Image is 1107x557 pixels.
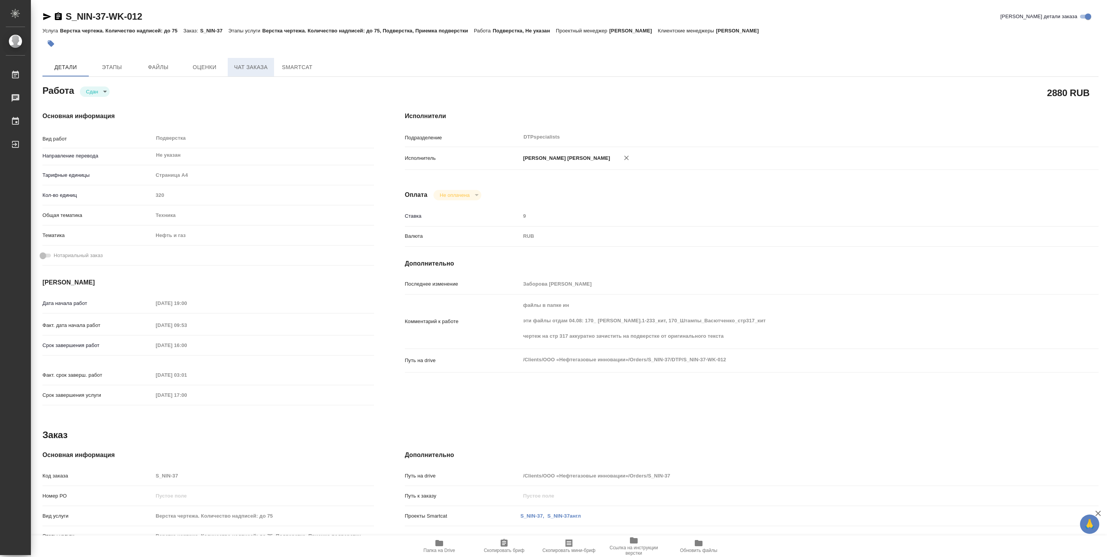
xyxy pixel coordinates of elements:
p: Верстка чертежа. Количество надписей: до 75, Подверстка, Приемка подверстки [262,28,474,34]
p: Этапы услуги [42,532,153,540]
button: Скопировать ссылку для ЯМессенджера [42,12,52,21]
p: Кол-во единиц [42,191,153,199]
p: Комментарий к работе [405,318,521,325]
p: Тарифные единицы [42,171,153,179]
button: Удалить исполнителя [618,149,635,166]
p: Дата начала работ [42,300,153,307]
h4: [PERSON_NAME] [42,278,374,287]
textarea: файлы в папке ин эти файлы отдам 04.08: 170_ [PERSON_NAME].1-233_кит, 170_Штампы_Васютченко_стр31... [520,299,1041,343]
input: Пустое поле [153,340,220,351]
p: Общая тематика [42,212,153,219]
p: Заказ: [183,28,200,34]
p: Тематика [42,232,153,239]
h2: Работа [42,83,74,97]
input: Пустое поле [153,470,374,481]
span: Оценки [186,63,223,72]
button: Скопировать ссылку [54,12,63,21]
h4: Дополнительно [405,450,1099,460]
h2: 2880 RUB [1047,86,1090,99]
div: RUB [520,230,1041,243]
span: SmartCat [279,63,316,72]
p: Номер РО [42,492,153,500]
h2: Заказ [42,429,68,441]
span: Папка на Drive [423,548,455,553]
p: Исполнитель [405,154,521,162]
p: Вид услуги [42,512,153,520]
input: Пустое поле [153,298,220,309]
span: Нотариальный заказ [54,252,103,259]
span: Обновить файлы [680,548,718,553]
input: Пустое поле [153,530,374,542]
input: Пустое поле [153,369,220,381]
span: Детали [47,63,84,72]
p: Этапы услуги [229,28,262,34]
input: Пустое поле [153,490,374,501]
button: Добавить тэг [42,35,59,52]
div: Нефть и газ [153,229,374,242]
p: Факт. срок заверш. работ [42,371,153,379]
span: Файлы [140,63,177,72]
h4: Дополнительно [405,259,1099,268]
p: Срок завершения работ [42,342,153,349]
input: Пустое поле [520,278,1041,290]
input: Пустое поле [520,470,1041,481]
div: Сдан [80,86,110,97]
p: Срок завершения услуги [42,391,153,399]
span: Чат заказа [232,63,269,72]
p: [PERSON_NAME] [609,28,658,34]
span: [PERSON_NAME] детали заказа [1000,13,1077,20]
button: Скопировать бриф [472,535,537,557]
button: Обновить файлы [666,535,731,557]
p: Факт. дата начала работ [42,322,153,329]
h4: Основная информация [42,112,374,121]
input: Пустое поле [153,320,220,331]
h4: Оплата [405,190,428,200]
a: S_NIN-37, [520,513,544,519]
button: Скопировать мини-бриф [537,535,601,557]
p: Вид работ [42,135,153,143]
span: Этапы [93,63,130,72]
p: Путь к заказу [405,492,521,500]
input: Пустое поле [153,389,220,401]
p: Путь на drive [405,472,521,480]
p: Транслитерация названий [405,535,521,543]
p: Верстка чертежа. Количество надписей: до 75 [60,28,183,34]
p: Услуга [42,28,60,34]
span: Скопировать мини-бриф [542,548,595,553]
span: Скопировать бриф [484,548,524,553]
span: Ссылка на инструкции верстки [606,545,662,556]
p: [PERSON_NAME] [PERSON_NAME] [520,154,610,162]
textarea: /Clients/ООО «Нефтегазовые инновации»/Orders/S_NIN-37/DTP/S_NIN-37-WK-012 [520,353,1041,366]
h4: Основная информация [42,450,374,460]
input: Пустое поле [153,510,374,521]
p: Последнее изменение [405,280,521,288]
p: Клиентские менеджеры [658,28,716,34]
button: 🙏 [1080,515,1099,534]
a: S_NIN-37-WK-012 [66,11,142,22]
input: Пустое поле [520,490,1041,501]
h4: Исполнители [405,112,1099,121]
p: Ставка [405,212,521,220]
p: Проектный менеджер [556,28,609,34]
div: Страница А4 [153,169,374,182]
button: Папка на Drive [407,535,472,557]
button: Ссылка на инструкции верстки [601,535,666,557]
p: Валюта [405,232,521,240]
p: Код заказа [42,472,153,480]
p: Работа [474,28,493,34]
button: Сдан [84,88,100,95]
p: S_NIN-37 [200,28,228,34]
button: Не оплачена [437,192,472,198]
div: Сдан [433,190,481,200]
a: S_NIN-37англ [547,513,581,519]
input: Пустое поле [520,210,1041,222]
p: Подверстка, Не указан [493,28,556,34]
p: Проекты Smartcat [405,512,521,520]
p: [PERSON_NAME] [716,28,765,34]
p: Направление перевода [42,152,153,160]
p: Путь на drive [405,357,521,364]
input: Пустое поле [153,190,374,201]
span: 🙏 [1083,516,1096,532]
p: Подразделение [405,134,521,142]
div: Техника [153,209,374,222]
